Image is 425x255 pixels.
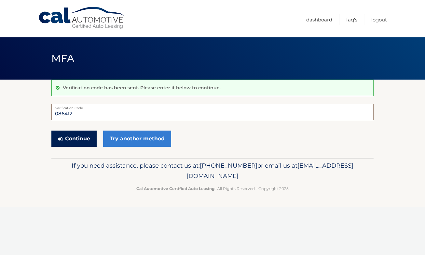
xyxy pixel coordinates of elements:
[103,131,171,147] a: Try another method
[306,14,332,25] a: Dashboard
[51,131,97,147] button: Continue
[371,14,387,25] a: Logout
[56,185,369,192] p: - All Rights Reserved - Copyright 2025
[51,104,374,109] label: Verification Code
[186,162,353,180] span: [EMAIL_ADDRESS][DOMAIN_NAME]
[63,85,221,91] p: Verification code has been sent. Please enter it below to continue.
[38,6,126,30] a: Cal Automotive
[136,186,214,191] strong: Cal Automotive Certified Auto Leasing
[346,14,357,25] a: FAQ's
[56,160,369,181] p: If you need assistance, please contact us at: or email us at
[51,104,374,120] input: Verification Code
[51,52,74,64] span: MFA
[200,162,257,169] span: [PHONE_NUMBER]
